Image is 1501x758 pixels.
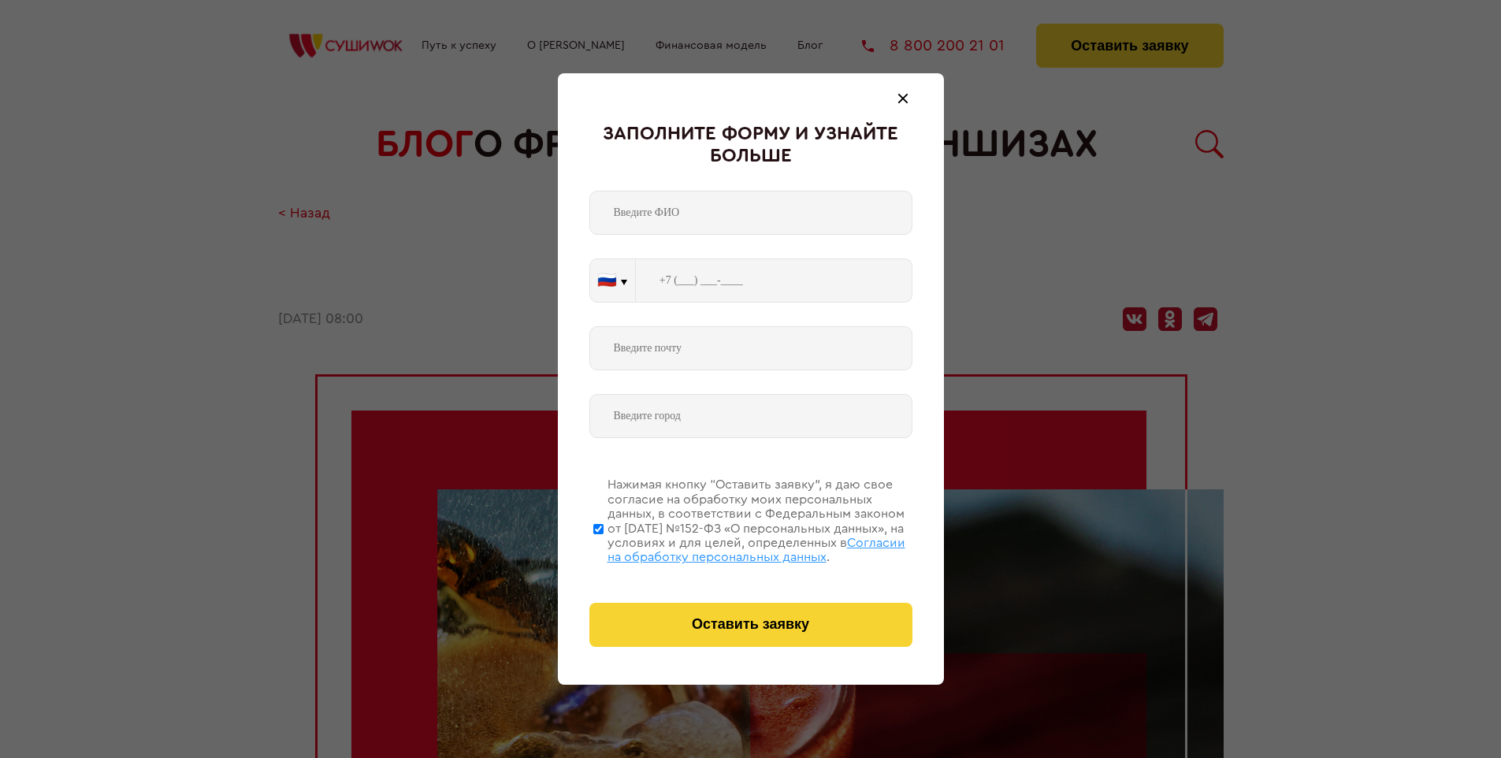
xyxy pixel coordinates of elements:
[589,326,912,370] input: Введите почту
[589,124,912,167] div: Заполните форму и узнайте больше
[589,603,912,647] button: Оставить заявку
[636,258,912,303] input: +7 (___) ___-____
[607,477,912,564] div: Нажимая кнопку “Оставить заявку”, я даю свое согласие на обработку моих персональных данных, в со...
[589,394,912,438] input: Введите город
[590,259,635,302] button: 🇷🇺
[589,191,912,235] input: Введите ФИО
[607,537,905,563] span: Согласии на обработку персональных данных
